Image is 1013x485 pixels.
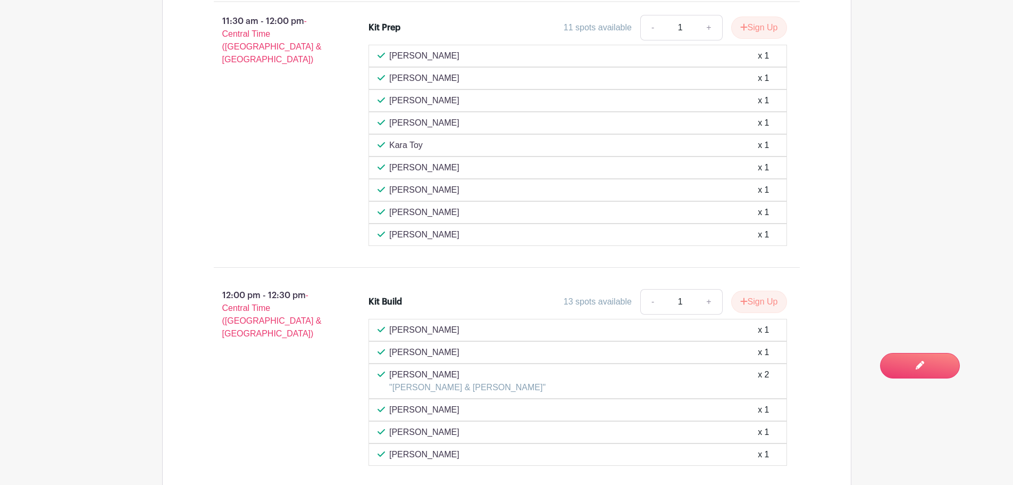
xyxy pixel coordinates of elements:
div: x 1 [758,161,769,174]
div: x 1 [758,426,769,439]
p: [PERSON_NAME] [389,161,459,174]
p: [PERSON_NAME] [389,94,459,107]
p: [PERSON_NAME] [389,228,459,241]
p: [PERSON_NAME] [389,206,459,219]
div: 13 spots available [564,295,632,308]
p: [PERSON_NAME] [389,368,546,381]
p: [PERSON_NAME] [389,404,459,416]
div: x 1 [758,94,769,107]
p: "[PERSON_NAME] & [PERSON_NAME]" [389,381,546,394]
p: 11:30 am - 12:00 pm [197,11,352,70]
a: + [696,289,722,315]
p: [PERSON_NAME] [389,117,459,129]
div: x 1 [758,117,769,129]
div: x 1 [758,228,769,241]
p: [PERSON_NAME] [389,426,459,439]
div: Kit Prep [369,21,400,34]
div: x 1 [758,50,769,62]
p: [PERSON_NAME] [389,448,459,461]
a: - [640,289,665,315]
button: Sign Up [731,17,787,39]
span: - Central Time ([GEOGRAPHIC_DATA] & [GEOGRAPHIC_DATA]) [222,291,322,338]
div: x 1 [758,72,769,85]
button: Sign Up [731,291,787,313]
div: x 1 [758,404,769,416]
p: [PERSON_NAME] [389,346,459,359]
div: x 1 [758,346,769,359]
div: x 1 [758,206,769,219]
a: - [640,15,665,40]
p: [PERSON_NAME] [389,184,459,196]
div: x 1 [758,184,769,196]
div: 11 spots available [564,21,632,34]
p: [PERSON_NAME] [389,324,459,336]
p: [PERSON_NAME] [389,50,459,62]
div: x 1 [758,324,769,336]
div: x 2 [758,368,769,394]
div: x 1 [758,448,769,461]
a: + [696,15,722,40]
p: 12:00 pm - 12:30 pm [197,285,352,344]
p: [PERSON_NAME] [389,72,459,85]
div: x 1 [758,139,769,152]
p: Kara Toy [389,139,423,152]
span: - Central Time ([GEOGRAPHIC_DATA] & [GEOGRAPHIC_DATA]) [222,17,322,64]
div: Kit Build [369,295,402,308]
